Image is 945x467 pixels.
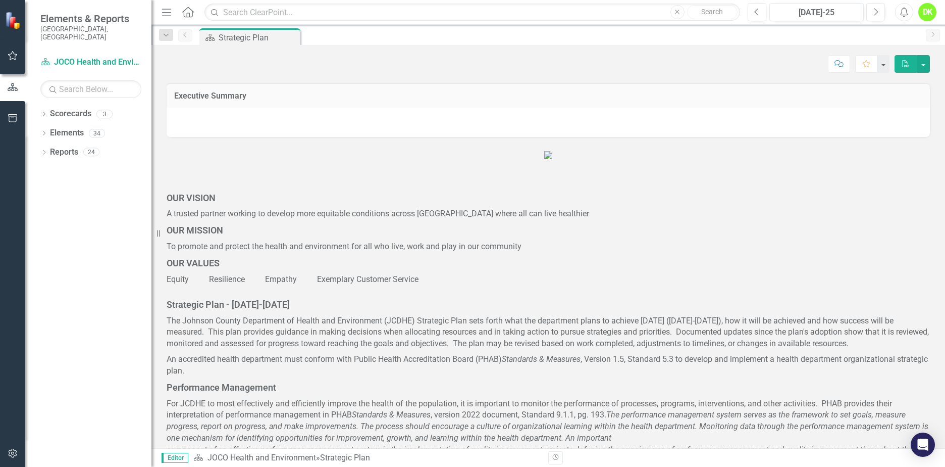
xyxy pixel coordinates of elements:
[40,80,141,98] input: Search Below...
[167,258,220,268] span: OUR VALUES
[701,8,723,16] span: Search
[204,4,740,21] input: Search ClearPoint...
[167,313,930,352] p: The Johnson County Department of Health and Environment (JCDHE) Strategic Plan sets forth what th...
[40,25,141,41] small: [GEOGRAPHIC_DATA], [GEOGRAPHIC_DATA]
[167,193,216,203] strong: OUR VISION
[50,127,84,139] a: Elements
[544,151,552,159] img: JCDHE%20Logo%20(2).JPG
[193,452,541,464] div: »
[502,354,581,364] em: Standards & Measures
[5,12,23,29] img: ClearPoint Strategy
[162,453,188,463] span: Editor
[50,108,91,120] a: Scorecards
[89,129,105,137] div: 34
[167,272,930,286] p: Equity Resilience Empathy Exemplary Customer Service
[207,453,316,462] a: JOCO Health and Environment
[911,433,935,457] div: Open Intercom Messenger
[167,299,290,310] strong: Strategic Plan - [DATE]-[DATE]
[96,110,113,118] div: 3
[320,453,370,462] div: Strategic Plan
[50,147,78,158] a: Reports
[167,410,928,465] em: The performance management system serves as the framework to set goals, measure progress, report ...
[40,13,141,25] span: Elements & Reports
[769,3,864,21] button: [DATE]-25
[167,382,276,393] strong: Performance Management
[352,410,431,419] em: Standards & Measures
[219,31,298,44] div: Strategic Plan
[167,225,223,236] strong: OUR MISSION
[83,148,99,157] div: 24
[773,7,860,19] div: [DATE]-25
[167,206,930,222] p: A trusted partner working to develop more equitable conditions across [GEOGRAPHIC_DATA] where all...
[918,3,936,21] button: DK
[687,5,738,19] button: Search
[40,57,141,68] a: JOCO Health and Environment
[167,352,930,379] p: An accredited health department must conform with Public Health Accreditation Board (PHAB) , Vers...
[174,91,922,101] h3: Executive Summary
[167,239,930,255] p: To promote and protect the health and environment for all who live, work and play in our community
